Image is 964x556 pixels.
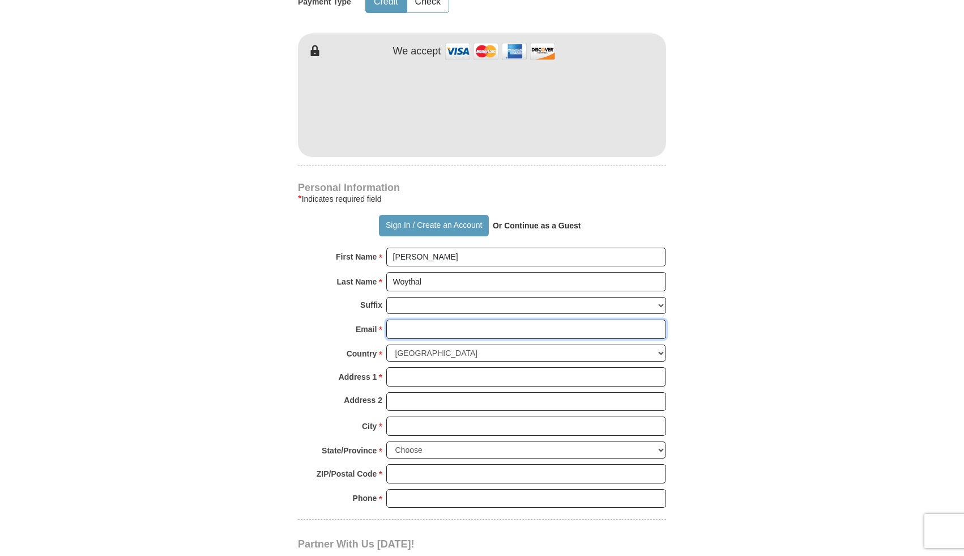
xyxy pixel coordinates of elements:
[379,215,488,236] button: Sign In / Create an Account
[443,39,557,63] img: credit cards accepted
[298,538,415,550] span: Partner With Us [DATE]!
[336,249,377,265] strong: First Name
[362,418,377,434] strong: City
[317,466,377,482] strong: ZIP/Postal Code
[298,183,666,192] h4: Personal Information
[353,490,377,506] strong: Phone
[337,274,377,290] strong: Last Name
[393,45,441,58] h4: We accept
[298,192,666,206] div: Indicates required field
[322,443,377,459] strong: State/Province
[356,321,377,337] strong: Email
[360,297,382,313] strong: Suffix
[347,346,377,362] strong: Country
[344,392,382,408] strong: Address 2
[339,369,377,385] strong: Address 1
[493,221,581,230] strong: Or Continue as a Guest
